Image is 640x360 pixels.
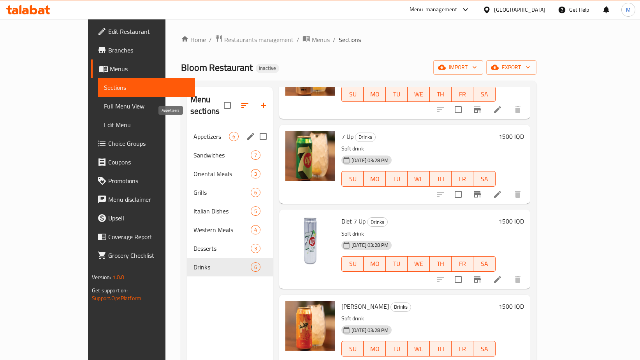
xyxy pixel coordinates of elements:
button: MO [364,171,385,187]
div: Menu-management [410,5,457,14]
button: import [433,60,483,75]
span: M [626,5,631,14]
a: Upsell [91,209,195,227]
span: SA [476,173,492,185]
span: WE [411,89,426,100]
div: Grills6 [187,183,273,202]
div: Sandwiches7 [187,146,273,164]
span: Edit Menu [104,120,189,129]
button: SA [473,256,495,272]
span: Get support on: [92,285,128,295]
span: Western Meals [193,225,251,234]
span: Drinks [367,218,387,227]
button: FR [452,86,473,102]
div: Drinks [367,217,388,227]
span: 1.0.0 [113,272,125,282]
a: Edit Menu [98,115,195,134]
div: Inactive [256,64,279,73]
img: Mirinda Orange [285,301,335,351]
a: Menus [302,35,330,45]
span: TH [433,173,448,185]
span: Select to update [450,271,466,288]
button: MO [364,86,385,102]
a: Edit Restaurant [91,22,195,41]
div: Oriental Meals3 [187,164,273,183]
span: Diet 7 Up [341,215,366,227]
a: Sections [98,78,195,97]
span: Oriental Meals [193,169,251,178]
span: Grills [193,188,251,197]
span: Coverage Report [108,232,189,241]
li: / [209,35,212,44]
button: WE [408,256,429,272]
button: TU [386,86,408,102]
h6: 1500 IQD [499,131,524,142]
span: SA [476,258,492,269]
span: Full Menu View [104,101,189,111]
button: delete [508,270,527,289]
button: Branch-specific-item [468,100,487,119]
nav: breadcrumb [181,35,536,45]
span: 6 [229,133,238,140]
div: Drinks [390,302,411,312]
span: export [492,63,530,72]
a: Edit menu item [493,275,502,284]
a: Restaurants management [215,35,294,45]
span: Desserts [193,244,251,253]
p: Soft drink [341,229,496,239]
span: Select all sections [219,97,236,114]
button: TU [386,256,408,272]
span: TU [389,343,404,355]
button: delete [508,100,527,119]
div: Italian Dishes5 [187,202,273,220]
a: Promotions [91,171,195,190]
button: FR [452,341,473,357]
div: Drinks [355,133,376,142]
span: 7 Up [341,131,353,142]
a: Grocery Checklist [91,246,195,265]
a: Branches [91,41,195,59]
span: Choice Groups [108,139,189,148]
span: SU [345,258,360,269]
a: Menus [91,59,195,78]
button: SA [473,341,495,357]
span: Menu disclaimer [108,195,189,204]
button: WE [408,341,429,357]
span: Promotions [108,176,189,185]
button: SA [473,86,495,102]
button: SU [341,171,364,187]
span: Sandwiches [193,150,251,160]
div: items [251,262,260,272]
span: Grocery Checklist [108,251,189,260]
span: MO [367,173,382,185]
span: Coupons [108,157,189,167]
span: [DATE] 03:28 PM [348,157,392,164]
button: MO [364,341,385,357]
button: SU [341,341,364,357]
div: Italian Dishes [193,206,251,216]
span: Select to update [450,101,466,118]
span: Version: [92,272,111,282]
button: MO [364,256,385,272]
a: Full Menu View [98,97,195,115]
span: Select to update [450,186,466,203]
h6: 1500 IQD [499,301,524,312]
div: items [251,150,260,160]
button: WE [408,86,429,102]
span: [DATE] 03:28 PM [348,327,392,334]
span: Upsell [108,213,189,223]
span: Restaurants management [224,35,294,44]
button: SU [341,256,364,272]
a: Edit menu item [493,105,502,114]
span: SA [476,89,492,100]
span: 3 [251,245,260,252]
span: TH [433,258,448,269]
span: Drinks [193,262,251,272]
span: WE [411,258,426,269]
span: SU [345,89,360,100]
button: delete [508,185,527,204]
span: SU [345,173,360,185]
